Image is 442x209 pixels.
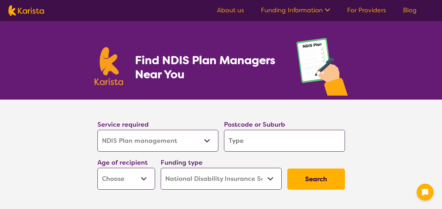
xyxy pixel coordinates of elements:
a: About us [217,6,244,14]
a: For Providers [347,6,386,14]
img: Karista logo [8,5,44,16]
a: Blog [403,6,417,14]
label: Postcode or Suburb [224,120,285,129]
label: Age of recipient [97,158,148,167]
img: plan-management [296,38,348,100]
h1: Find NDIS Plan Managers Near You [135,53,282,81]
a: Funding Information [261,6,330,14]
input: Type [224,130,345,152]
label: Service required [97,120,149,129]
label: Funding type [161,158,203,167]
button: Search [287,169,345,190]
img: Karista logo [95,47,123,85]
